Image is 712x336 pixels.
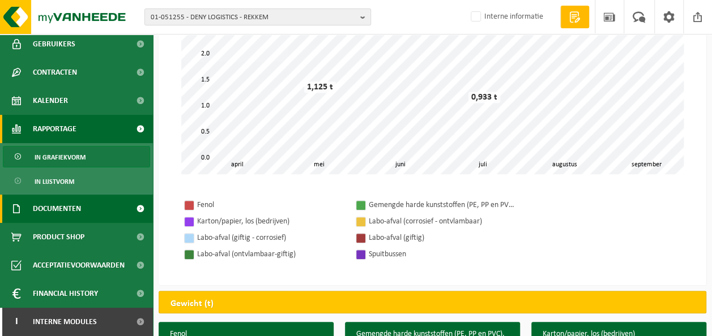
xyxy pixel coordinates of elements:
[468,92,500,103] div: 0,933 t
[3,146,150,167] a: In grafiekvorm
[197,198,344,212] div: Fenol
[33,195,81,223] span: Documenten
[144,8,371,25] button: 01-051255 - DENY LOGISTICS - REKKEM
[197,247,344,261] div: Labo-afval (ontvlambaar-giftig)
[3,170,150,192] a: In lijstvorm
[33,87,68,115] span: Kalender
[304,81,336,93] div: 1,125 t
[33,279,98,308] span: Financial History
[33,115,76,143] span: Rapportage
[369,247,516,261] div: Spuitbussen
[159,291,225,316] h2: Gewicht (t)
[33,30,75,58] span: Gebruikers
[35,147,86,168] span: In grafiekvorm
[33,223,84,251] span: Product Shop
[369,231,516,245] div: Labo-afval (giftig)
[35,171,74,192] span: In lijstvorm
[197,214,344,229] div: Karton/papier, los (bedrijven)
[369,198,516,212] div: Gemengde harde kunststoffen (PE, PP en PVC), recycleerbaar (industrieel)
[369,214,516,229] div: Labo-afval (corrosief - ontvlambaar)
[33,251,125,279] span: Acceptatievoorwaarden
[33,58,77,87] span: Contracten
[11,308,22,336] span: I
[33,308,97,336] span: Interne modules
[197,231,344,245] div: Labo-afval (giftig - corrosief)
[468,8,543,25] label: Interne informatie
[151,9,356,26] span: 01-051255 - DENY LOGISTICS - REKKEM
